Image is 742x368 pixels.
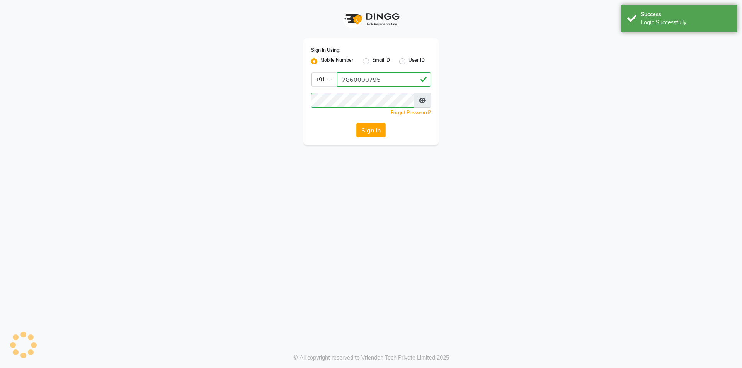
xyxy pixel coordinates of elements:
button: Sign In [356,123,386,137]
img: logo1.svg [340,8,402,31]
input: Username [311,93,414,108]
label: Email ID [372,57,390,66]
input: Username [337,72,431,87]
div: Success [641,10,732,19]
label: User ID [408,57,425,66]
div: Login Successfully. [641,19,732,27]
label: Mobile Number [320,57,354,66]
label: Sign In Using: [311,47,340,54]
a: Forgot Password? [391,110,431,115]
